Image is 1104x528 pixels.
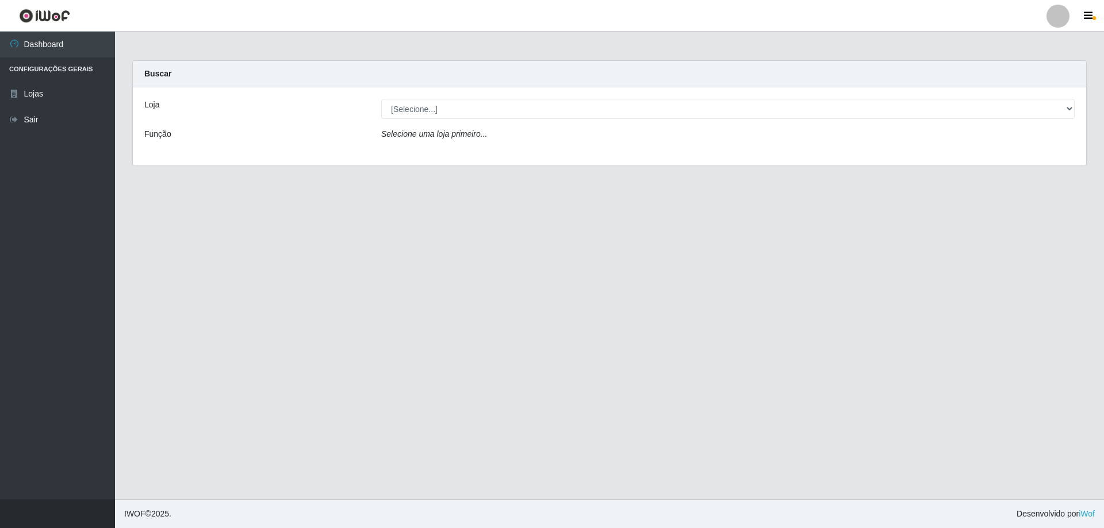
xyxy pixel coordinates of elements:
strong: Buscar [144,69,171,78]
span: IWOF [124,509,145,518]
label: Loja [144,99,159,111]
label: Função [144,128,171,140]
span: © 2025 . [124,508,171,520]
i: Selecione uma loja primeiro... [381,129,487,138]
a: iWof [1079,509,1095,518]
span: Desenvolvido por [1017,508,1095,520]
img: CoreUI Logo [19,9,70,23]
